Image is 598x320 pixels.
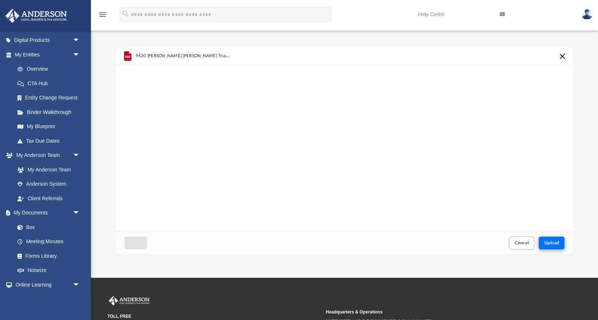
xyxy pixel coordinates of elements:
[73,277,87,292] span: arrow_drop_down
[10,105,91,119] a: Binder Walkthrough
[515,241,529,245] span: Cancel
[10,191,87,206] a: Client Referrals
[107,313,321,320] small: TOLL FREE
[121,10,129,18] i: search
[10,91,91,105] a: Entity Change Request
[509,237,535,249] button: Cancel
[326,309,539,315] small: Headquarters & Operations
[5,277,87,292] a: Online Learningarrow_drop_down
[558,52,567,61] button: Cancel this upload
[5,47,91,62] a: My Entitiesarrow_drop_down
[10,76,91,91] a: CTA Hub
[539,237,565,249] button: Upload
[10,177,87,191] a: Anderson System
[5,33,91,48] a: Digital Productsarrow_drop_down
[5,148,87,163] a: My Anderson Teamarrow_drop_down
[3,9,69,23] img: Anderson Advisors Platinum Portal
[73,206,87,221] span: arrow_drop_down
[10,292,87,307] a: Courses
[10,162,84,177] a: My Anderson Team
[582,9,593,20] img: User Pic
[10,249,84,263] a: Forms Library
[124,237,147,249] button: Close
[73,148,87,163] span: arrow_drop_down
[98,10,107,19] i: menu
[135,54,231,58] span: 9420 [PERSON_NAME] [PERSON_NAME] Trust - Scan.pdf
[10,263,87,278] a: Notarize
[5,206,87,220] a: My Documentsarrow_drop_down
[73,47,87,62] span: arrow_drop_down
[130,241,141,245] span: Close
[10,62,91,76] a: Overview
[544,241,559,245] span: Upload
[73,33,87,48] span: arrow_drop_down
[107,296,151,305] img: Anderson Advisors Platinum Portal
[116,47,573,232] div: grid
[10,119,87,134] a: My Blueprint
[10,234,87,249] a: Meeting Minutes
[10,134,91,148] a: Tax Due Dates
[116,47,573,254] div: Upload
[98,14,107,19] a: menu
[10,220,84,234] a: Box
